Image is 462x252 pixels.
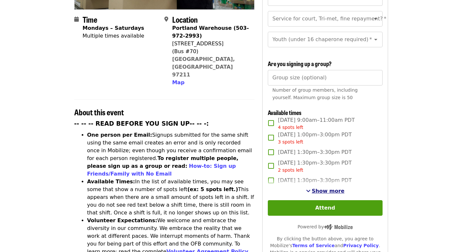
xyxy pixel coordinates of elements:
[87,131,255,178] li: Signups submitted for the same shift using the same email creates an error and is only recorded o...
[172,56,235,78] a: [GEOGRAPHIC_DATA], [GEOGRAPHIC_DATA] 97211
[278,116,355,131] span: [DATE] 9:00am–11:00am PDT
[172,79,184,86] span: Map
[278,131,351,145] span: [DATE] 1:00pm–3:00pm PDT
[83,14,97,25] span: Time
[74,106,124,118] span: About this event
[74,120,209,127] strong: -- -- -- READ BEFORE YOU SIGN UP-- -- -:
[371,14,380,23] button: Open
[87,178,255,217] li: In the list of available times, you may see some that show a number of spots left This appears wh...
[268,108,302,117] span: Available times
[87,132,152,138] strong: One person per Email:
[87,155,239,169] strong: To register multiple people, please sign up as a group or read:
[172,14,198,25] span: Location
[306,187,345,195] button: See more timeslots
[324,224,353,230] img: Powered by Mobilize
[278,139,303,144] span: 3 spots left
[268,70,382,86] input: [object Object]
[292,243,335,248] a: Terms of Service
[172,48,249,55] div: (Bus #70)
[278,177,351,184] span: [DATE] 1:30pm–3:30pm PDT
[187,186,238,192] strong: (ex: 5 spots left.)
[268,59,332,68] span: Are you signing up a group?
[371,35,380,44] button: Open
[172,79,184,86] button: Map
[343,243,379,248] a: Privacy Policy
[278,159,351,174] span: [DATE] 1:30pm–3:30pm PDT
[278,167,303,173] span: 2 spots left
[272,87,358,100] span: Number of group members, including yourself. Maximum group size is 50
[312,188,345,194] span: Show more
[278,148,351,156] span: [DATE] 1:30pm–3:30pm PDT
[83,32,144,40] div: Multiple times available
[164,16,168,22] i: map-marker-alt icon
[298,224,353,229] span: Powered by
[87,217,158,223] strong: Volunteer Expectations:
[83,25,144,31] strong: Mondays – Saturdays
[87,178,135,185] strong: Available Times:
[74,16,79,22] i: calendar icon
[268,200,382,216] button: Attend
[172,40,249,48] div: [STREET_ADDRESS]
[278,125,303,130] span: 4 spots left
[172,25,249,39] strong: Portland Warehouse (503-972-2993)
[87,163,236,177] a: How-to: Sign up Friends/Family with No Email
